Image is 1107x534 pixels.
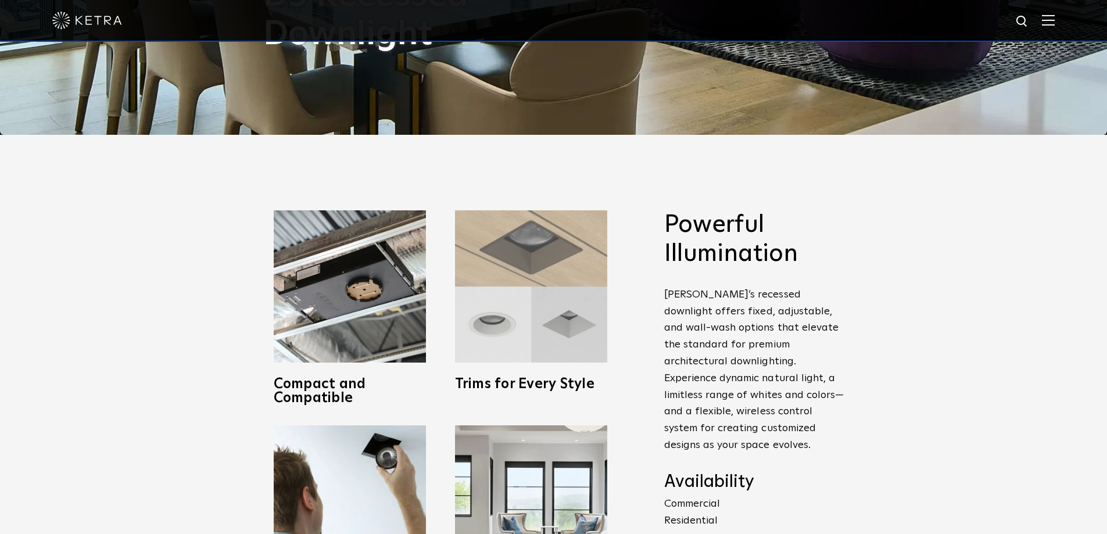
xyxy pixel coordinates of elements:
img: search icon [1015,15,1030,29]
img: trims-for-every-style [455,210,607,363]
img: ketra-logo-2019-white [52,12,122,29]
img: Hamburger%20Nav.svg [1042,15,1055,26]
p: Commercial Residential [664,496,844,529]
img: compact-and-copatible [274,210,426,363]
p: [PERSON_NAME]’s recessed downlight offers fixed, adjustable, and wall-wash options that elevate t... [664,286,844,454]
h4: Availability [664,471,844,493]
h3: Compact and Compatible [274,377,426,405]
h3: Trims for Every Style [455,377,607,391]
h2: Powerful Illumination [664,210,844,269]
